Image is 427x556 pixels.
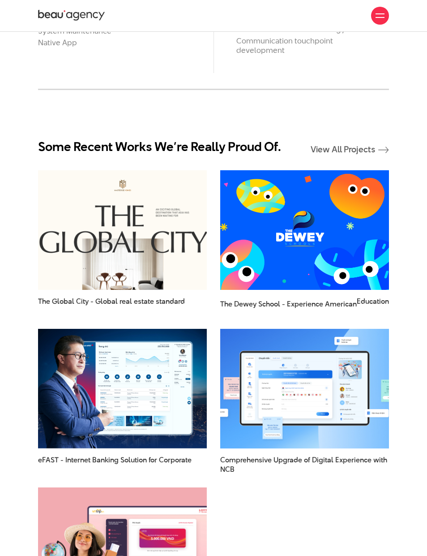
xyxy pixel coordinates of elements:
[38,26,191,36] h2: System Maintenance
[52,296,74,306] span: Global
[149,455,157,465] span: for
[76,296,89,306] span: City
[220,455,389,474] span: Comprehensive Upgrade of Digital Experience with
[120,296,132,306] span: real
[92,455,119,465] span: Banking
[38,297,207,315] a: The Global City - Global real estate standard
[90,296,94,306] span: -
[156,296,185,306] span: standard
[38,455,59,465] span: eFAST
[236,36,367,55] h2: Communication touchpoint development
[236,25,367,34] h2: Brand Communication strategy
[220,455,389,474] a: Comprehensive Upgrade of Digital Experience withNCB
[159,455,192,465] span: Corporate
[220,297,389,315] a: The Dewey School - Experience AmericanEducation
[38,38,191,47] h2: Native App
[120,455,147,465] span: Solution
[60,455,64,465] span: -
[220,465,235,474] span: NCB
[311,145,389,155] a: View All Projects
[95,296,118,306] span: Global
[220,297,389,315] span: The Dewey School - Experience American
[38,455,207,474] a: eFAST - Internet Banking Solution for Corporate
[65,455,90,465] span: Internet
[357,297,389,306] span: Education
[38,139,281,155] h2: Some Recent Works We’re Really Proud Of.
[38,296,50,306] span: The
[134,296,154,306] span: estate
